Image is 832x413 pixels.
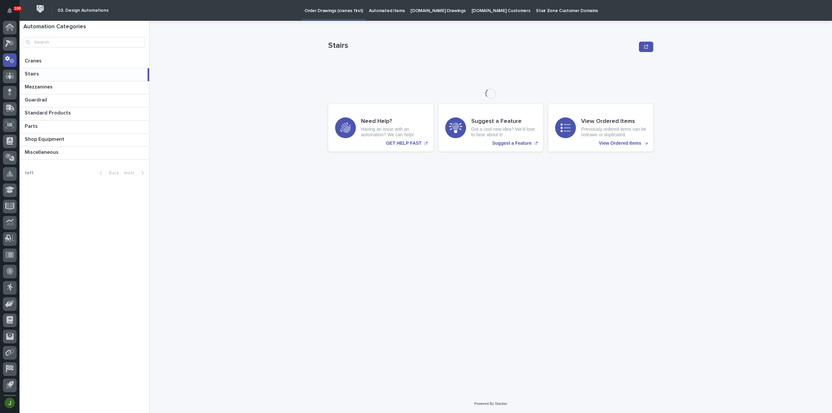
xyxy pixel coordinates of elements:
h2: 03. Design Automations [58,8,109,13]
h3: View Ordered Items [581,118,646,125]
p: Shop Equipment [25,135,66,142]
a: StairsStairs [19,68,149,81]
p: Guardrail [25,96,48,103]
p: Mezzanines [25,83,54,90]
h3: Need Help? [361,118,426,125]
a: GET HELP FAST [328,104,433,152]
a: MezzaninesMezzanines [19,81,149,94]
a: Shop EquipmentShop Equipment [19,134,149,147]
a: GuardrailGuardrail [19,94,149,107]
p: View Ordered Items [599,140,641,146]
a: Suggest a Feature [438,104,543,152]
button: Notifications [3,4,17,18]
div: Notifications100 [8,8,17,18]
span: Next [124,171,138,175]
span: Back [105,171,119,175]
p: Suggest a Feature [492,140,531,146]
a: Standard ProductsStandard Products [19,107,149,120]
a: CranesCranes [19,55,149,68]
p: Previously ordered items can be redrawn or duplicated. [581,127,646,138]
p: Parts [25,122,39,129]
p: Stairs [328,41,636,50]
button: users-avatar [3,396,17,410]
a: MiscellaneousMiscellaneous [19,147,149,160]
h1: Automation Categories [23,23,145,31]
img: Workspace Logo [34,3,46,15]
p: Stairs [25,70,40,77]
a: View Ordered Items [548,104,653,152]
p: 100 [14,6,21,11]
p: GET HELP FAST [386,140,422,146]
input: Search [23,37,145,47]
button: Next [122,170,149,176]
a: PartsParts [19,121,149,134]
p: Standard Products [25,109,72,116]
a: Powered By Stacker [474,402,507,406]
p: Got a cool new idea? We'd love to hear about it! [471,127,537,138]
p: Having an issue with an automation? We can help! [361,127,426,138]
p: 1 of 1 [19,165,39,181]
button: Back [94,170,122,176]
p: Miscellaneous [25,148,60,155]
h3: Suggest a Feature [471,118,537,125]
p: Cranes [25,57,43,64]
